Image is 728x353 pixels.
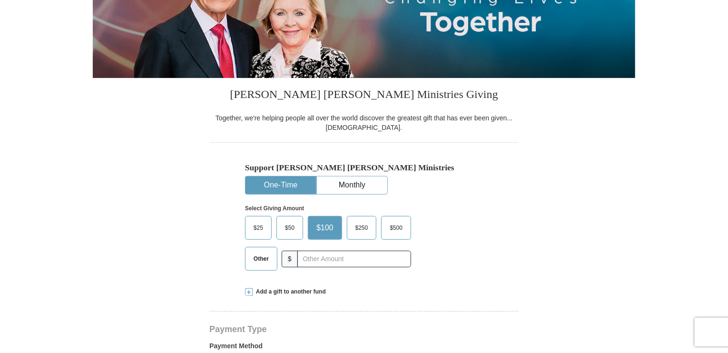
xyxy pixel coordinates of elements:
span: $100 [312,221,338,235]
span: $25 [249,221,268,235]
h3: [PERSON_NAME] [PERSON_NAME] Ministries Giving [209,78,519,113]
button: One-Time [246,176,316,194]
div: Together, we're helping people all over the world discover the greatest gift that has ever been g... [209,113,519,132]
input: Other Amount [297,251,411,267]
span: Add a gift to another fund [253,288,326,296]
span: $500 [385,221,407,235]
span: Other [249,252,274,266]
button: Monthly [317,176,387,194]
h5: Support [PERSON_NAME] [PERSON_NAME] Ministries [245,163,483,173]
strong: Select Giving Amount [245,205,304,212]
span: $ [282,251,298,267]
span: $250 [351,221,373,235]
h4: Payment Type [209,325,519,333]
span: $50 [280,221,299,235]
